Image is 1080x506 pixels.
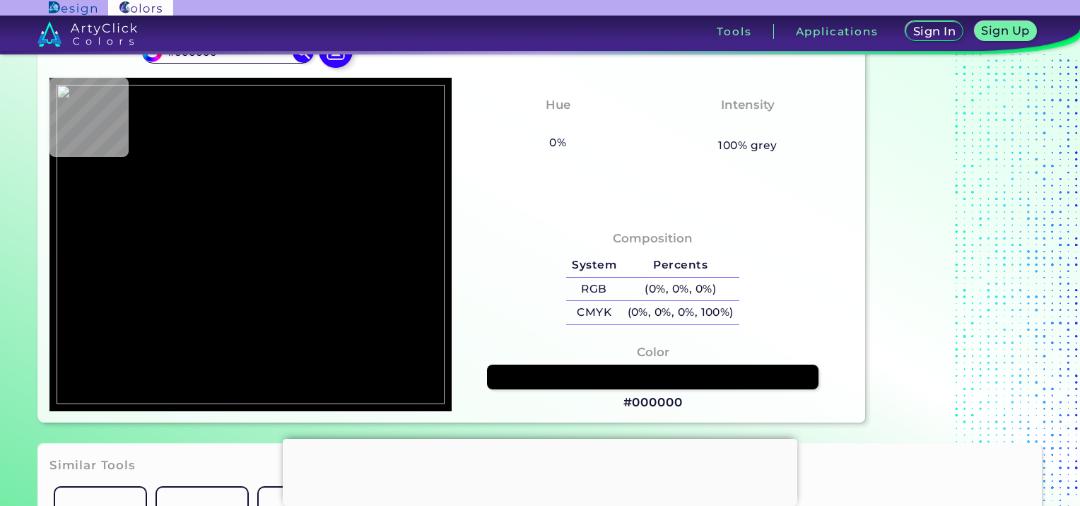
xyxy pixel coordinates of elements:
[978,23,1033,40] a: Sign Up
[718,136,777,155] h5: 100% grey
[622,254,739,277] h5: Percents
[623,394,683,411] h3: #000000
[534,117,582,134] h3: None
[283,439,797,502] iframe: Advertisement
[796,26,879,37] h3: Applications
[544,134,572,152] h5: 0%
[622,301,739,324] h5: (0%, 0%, 0%, 100%)
[717,26,751,37] h3: Tools
[37,21,137,47] img: logo_artyclick_colors_white.svg
[566,278,621,301] h5: RGB
[566,301,621,324] h5: CMYK
[908,23,961,40] a: Sign In
[724,117,771,134] h3: None
[637,342,669,363] h4: Color
[566,254,621,277] h5: System
[546,95,570,115] h4: Hue
[984,25,1028,36] h5: Sign Up
[915,26,954,37] h5: Sign In
[721,95,775,115] h4: Intensity
[622,278,739,301] h5: (0%, 0%, 0%)
[613,228,693,249] h4: Composition
[57,85,445,404] img: bc6e8a0f-2dcb-42b2-ae6e-49a54e12daab
[49,457,136,474] h3: Similar Tools
[49,1,96,15] img: ArtyClick Design logo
